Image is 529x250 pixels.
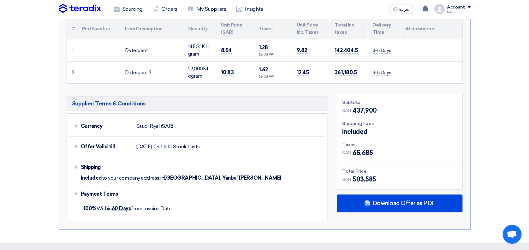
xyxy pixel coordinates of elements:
[372,48,391,54] span: 3-5 Days
[67,39,77,62] td: 1
[67,62,77,84] td: 2
[161,144,200,150] span: Until Stock Lasts
[67,18,77,39] th: #
[221,47,232,54] span: 8.54
[183,62,216,84] td: Kilogram
[259,66,268,73] span: 1.62
[147,2,182,16] a: Orders
[389,4,414,14] button: العربية
[231,2,268,16] a: Insights
[136,120,173,132] div: Saudi Riyal (SAR)
[81,187,317,202] div: Payment Terms
[81,119,131,134] div: Currency
[109,2,147,16] a: Sourcing
[259,52,287,57] div: (15 %) VAT
[254,18,292,39] th: Taxes
[59,4,101,13] img: Teradix logo
[372,200,435,206] span: Download Offer as PDF
[102,175,164,181] span: to your company address in
[342,127,367,136] span: Included
[112,205,131,211] u: 60 Days
[125,47,178,54] div: Detergent 1
[335,69,357,76] span: 361,180.5
[400,18,462,39] th: Attachments
[297,69,309,76] span: 12.45
[342,107,351,114] span: SAR
[372,70,391,76] span: 3-5 Days
[342,141,457,148] div: Taxes
[67,96,328,111] h5: Supplier: Terms & Conditions
[188,44,202,50] span: 14,500
[81,139,131,154] div: Offer Valid till
[292,18,330,39] th: Unit Price Inc. Taxes
[330,18,367,39] th: Total Inc. taxes
[353,175,376,184] span: 503,585
[120,18,183,39] th: Item Description
[77,18,120,39] th: Part Number
[182,2,231,16] a: My Suppliers
[335,47,358,54] span: 142,404.5
[183,18,216,39] th: Quantity
[81,175,102,181] span: Included
[81,160,131,175] div: Shipping
[353,148,373,158] span: 65,685
[221,69,234,76] span: 10.83
[259,74,287,80] div: (15 %) VAT
[399,7,410,12] span: العربية
[502,225,521,244] div: Open chat
[297,47,307,54] span: 9.82
[342,176,351,183] span: SAR
[183,39,216,62] td: Kilogram
[216,18,254,39] th: Unit Price (SAR)
[353,106,377,115] span: 437,900
[188,66,203,72] span: 29,000
[136,144,152,150] span: [DATE]
[342,168,457,175] div: Total Price
[447,5,465,10] div: Account
[342,150,351,156] span: SAR
[153,144,159,150] span: Or
[83,205,172,211] span: Within from Invoice Date.
[367,18,400,39] th: Delivery Time
[342,99,457,106] div: Subtotal
[83,205,97,211] strong: 100%
[259,44,268,51] span: 1.28
[164,175,281,181] span: [GEOGRAPHIC_DATA], Yanbu` [PERSON_NAME]
[447,10,471,13] div: Layla
[434,4,444,14] img: profile_test.png
[125,69,178,76] div: Detergent 2
[342,120,457,127] div: Shipping Fees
